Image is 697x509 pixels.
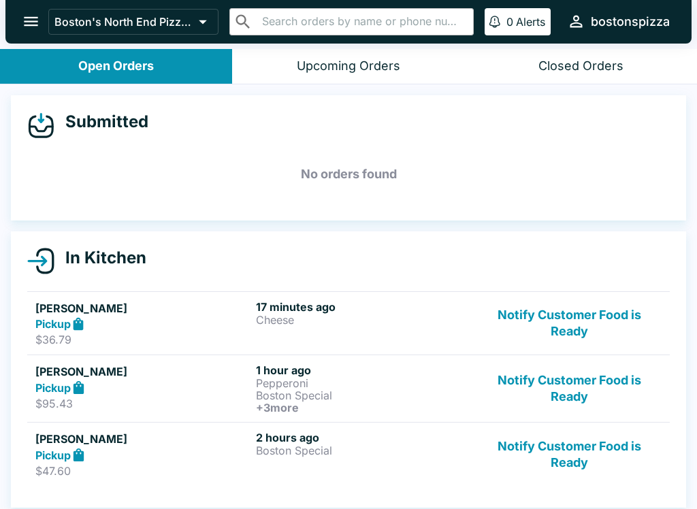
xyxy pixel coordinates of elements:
h5: No orders found [27,150,670,199]
p: Pepperoni [256,377,471,389]
button: open drawer [14,4,48,39]
h6: 1 hour ago [256,363,471,377]
button: bostonspizza [562,7,675,36]
a: [PERSON_NAME]Pickup$95.431 hour agoPepperoniBoston Special+3moreNotify Customer Food is Ready [27,355,670,422]
p: Boston Special [256,389,471,401]
strong: Pickup [35,448,71,462]
h6: 17 minutes ago [256,300,471,314]
h5: [PERSON_NAME] [35,363,250,380]
p: $47.60 [35,464,250,478]
a: [PERSON_NAME]Pickup$47.602 hours agoBoston SpecialNotify Customer Food is Ready [27,422,670,486]
strong: Pickup [35,317,71,331]
p: Alerts [516,15,545,29]
input: Search orders by name or phone number [258,12,468,31]
p: $95.43 [35,397,250,410]
p: Boston Special [256,444,471,457]
button: Notify Customer Food is Ready [477,431,662,478]
p: 0 [506,15,513,29]
p: Boston's North End Pizza Bakery [54,15,193,29]
a: [PERSON_NAME]Pickup$36.7917 minutes agoCheeseNotify Customer Food is Ready [27,291,670,355]
button: Notify Customer Food is Ready [477,363,662,414]
h6: + 3 more [256,401,471,414]
strong: Pickup [35,381,71,395]
h4: In Kitchen [54,248,146,268]
button: Boston's North End Pizza Bakery [48,9,218,35]
h5: [PERSON_NAME] [35,300,250,316]
h6: 2 hours ago [256,431,471,444]
div: Closed Orders [538,59,623,74]
p: $36.79 [35,333,250,346]
h4: Submitted [54,112,148,132]
h5: [PERSON_NAME] [35,431,250,447]
div: Upcoming Orders [297,59,400,74]
button: Notify Customer Food is Ready [477,300,662,347]
p: Cheese [256,314,471,326]
div: Open Orders [78,59,154,74]
div: bostonspizza [591,14,670,30]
